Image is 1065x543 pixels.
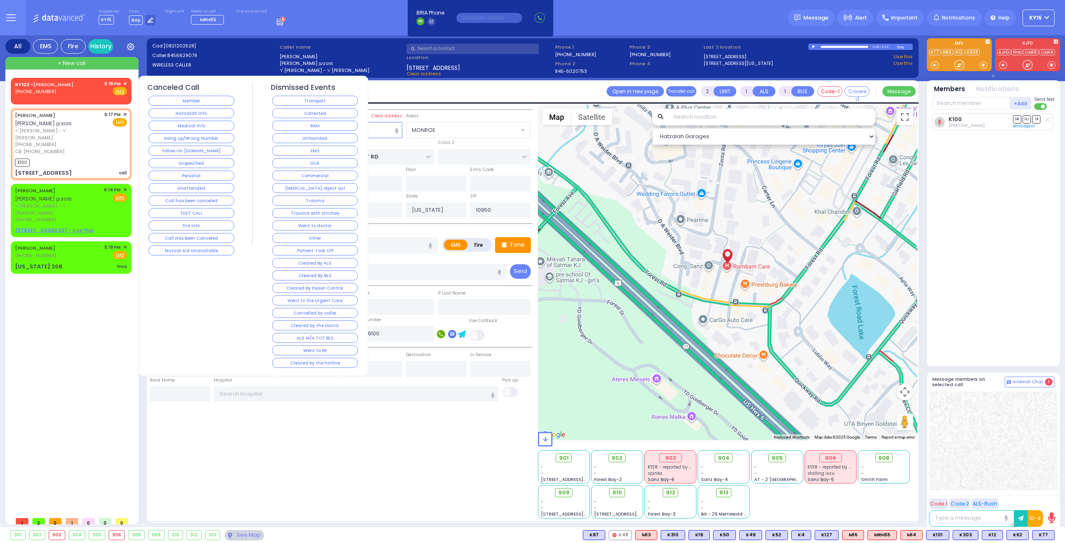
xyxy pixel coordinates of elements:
button: UNIT [713,86,736,97]
button: [MEDICAL_DATA] object out [272,183,358,193]
span: 1 [66,518,78,524]
a: Use this [894,60,913,67]
span: AT - 2 [GEOGRAPHIC_DATA] [754,476,816,483]
span: - [541,464,543,470]
span: - [701,464,703,470]
div: [STREET_ADDRESS] [15,169,72,177]
div: BLS [815,530,839,540]
span: MONROE [412,126,436,134]
button: Follow On [DOMAIN_NAME] [149,146,234,156]
div: 904 [69,531,85,540]
button: Cleared By BLS [272,270,358,280]
div: 908 [129,531,144,540]
div: K303 [953,530,978,540]
div: BLS [765,530,788,540]
button: Unattended [149,183,234,193]
h4: Dismissed Events [271,83,335,92]
button: KY15 [1023,10,1055,26]
input: Search member [932,97,1010,109]
span: Smith Farm [861,476,888,483]
label: 845-5020753 [555,68,587,74]
span: - [754,470,757,476]
button: Code 2 [949,498,970,509]
a: Open in new page [607,86,664,97]
button: Toggle fullscreen view [897,109,913,125]
span: ✕ [123,244,127,251]
span: Phone 3 [629,44,701,51]
button: Unspecified [149,158,234,168]
div: ALS [867,530,897,540]
div: ALS [900,530,923,540]
div: K50 [713,530,736,540]
span: Sanz Bay-6 [648,476,674,483]
span: [PHONE_NUMBER] [15,252,56,259]
button: Transport [272,96,358,106]
span: 0 [99,518,111,524]
button: Code 1 [929,498,948,509]
button: Hang up/Wrong Number [149,133,234,143]
button: Fire Info [149,221,234,231]
span: 910 [612,488,622,497]
button: Notifications [976,84,1019,94]
div: ALS [842,530,864,540]
span: ר' [PERSON_NAME] - ר' [PERSON_NAME] [15,127,102,141]
span: Forest Bay-3 [648,511,676,517]
label: Location [406,54,552,61]
button: Cleared by the Doctor [272,320,358,330]
span: - [541,498,543,505]
u: EMS [116,195,124,201]
label: ר' [PERSON_NAME] - ר' [PERSON_NAME] [280,67,404,74]
span: 1 [16,518,28,524]
label: Caller name [280,44,404,51]
button: Cleared By ALS [272,258,358,268]
button: Commercial [272,171,358,181]
span: Internal Chat [1013,379,1043,385]
label: [PHONE_NUMBER] [629,51,671,57]
span: [STREET_ADDRESS] [406,64,460,70]
span: TR [1032,115,1040,123]
span: [PHONE_NUMBER] [15,141,56,148]
span: [STREET_ADDRESS][PERSON_NAME] [541,511,619,517]
span: - [701,505,703,511]
button: Went to the Urgent Care [272,295,358,305]
span: - [541,470,543,476]
img: Google [540,429,567,440]
span: 0 [49,518,62,524]
button: +Add [1010,97,1032,109]
a: CAR4 [1039,49,1055,55]
span: 5:19 PM [104,244,121,250]
span: 6:14 PM [104,187,121,193]
span: - [648,505,650,511]
div: BLS [953,530,978,540]
span: ✕ [123,186,127,193]
div: 910 [168,531,183,540]
div: 901 [11,531,25,540]
span: Solomon Polatsek [949,122,985,129]
label: Floor [406,166,416,173]
div: 903 [49,531,65,540]
h5: Message members on selected call [932,377,1005,387]
button: Patient Took Off [272,245,358,255]
span: [PERSON_NAME] מוטצען [15,120,72,127]
label: Back Home [150,377,175,384]
button: Internal Chat 1 [1005,377,1055,387]
div: K87 [583,530,605,540]
button: Hatzalah Info [149,108,234,118]
span: KY38 - reported by KY42 [648,464,699,470]
span: [0821202528] [163,42,196,49]
span: 904 [718,454,730,462]
input: Search a contact [406,44,539,54]
div: BLS [583,530,605,540]
span: Alert [855,14,867,22]
button: Code-1 [817,86,842,97]
label: Cross 2 [438,139,455,146]
span: - [861,464,864,470]
label: Entry Code [470,166,494,173]
span: 2 [32,518,45,524]
label: Medic on call [191,9,226,14]
button: Cancelled by caller [272,308,358,318]
span: Forest Bay-2 [594,476,622,483]
span: spinka [648,470,662,476]
span: Phone 4 [629,60,701,67]
div: All [5,39,30,54]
